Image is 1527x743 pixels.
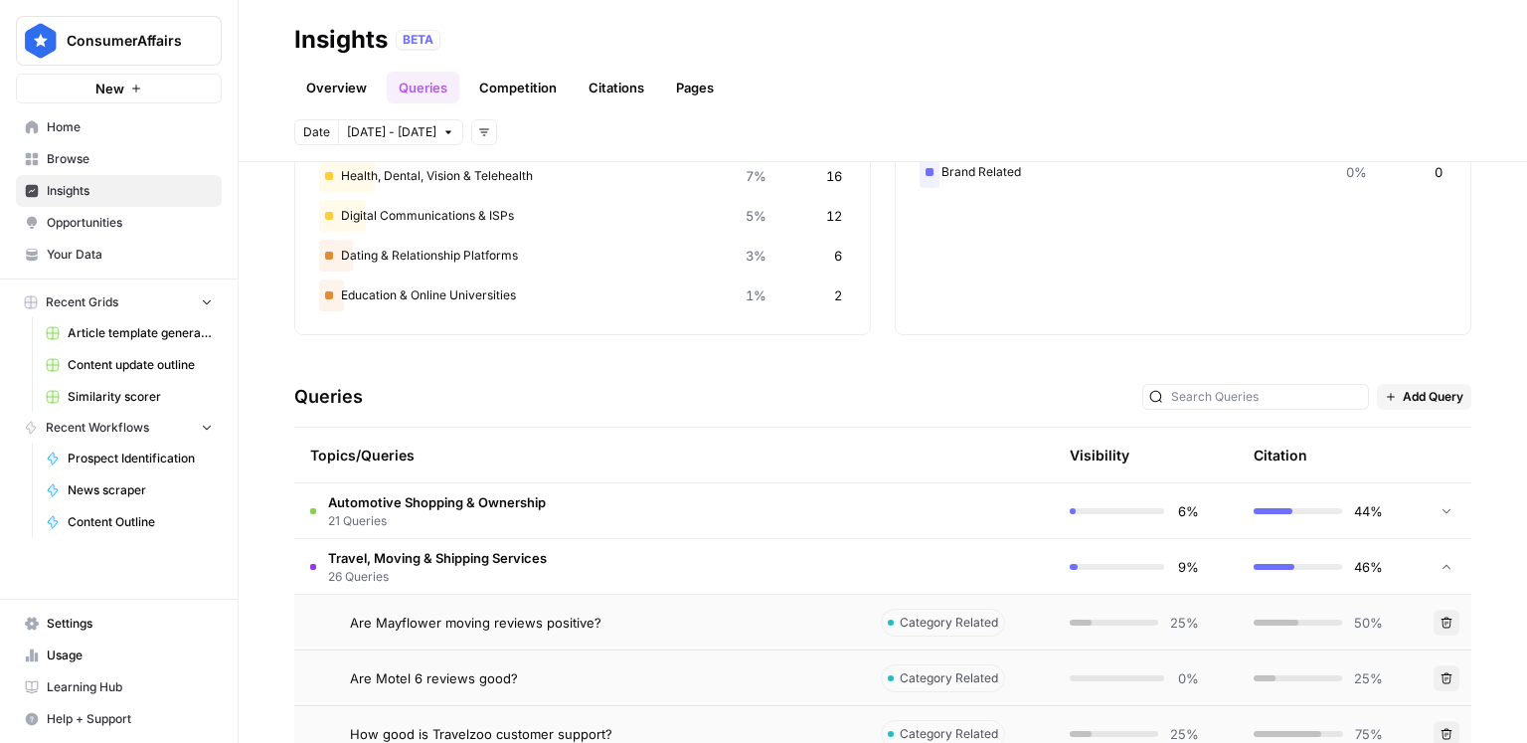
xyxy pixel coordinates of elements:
[834,285,842,305] span: 2
[900,614,998,632] span: Category Related
[37,349,222,381] a: Content update outline
[1354,613,1383,633] span: 50%
[47,214,213,232] span: Opportunities
[826,166,842,186] span: 16
[16,16,222,66] button: Workspace: ConsumerAffairs
[1170,613,1199,633] span: 25%
[16,111,222,143] a: Home
[467,72,569,103] a: Competition
[328,548,547,568] span: Travel, Moving & Shipping Services
[746,285,766,305] span: 1%
[1070,446,1129,465] div: Visibility
[347,123,436,141] span: [DATE] - [DATE]
[1346,162,1367,182] span: 0%
[47,118,213,136] span: Home
[95,79,124,98] span: New
[834,246,842,266] span: 6
[1377,384,1471,410] button: Add Query
[396,30,440,50] div: BETA
[16,413,222,443] button: Recent Workflows
[23,23,59,59] img: ConsumerAffairs Logo
[1176,557,1199,577] span: 9%
[16,671,222,703] a: Learning Hub
[47,182,213,200] span: Insights
[37,381,222,413] a: Similarity scorer
[68,513,213,531] span: Content Outline
[900,725,998,743] span: Category Related
[47,150,213,168] span: Browse
[68,481,213,499] span: News scraper
[310,428,849,482] div: Topics/Queries
[328,512,546,530] span: 21 Queries
[328,492,546,512] span: Automotive Shopping & Ownership
[1254,428,1307,482] div: Citation
[16,175,222,207] a: Insights
[16,239,222,271] a: Your Data
[47,678,213,696] span: Learning Hub
[746,166,766,186] span: 7%
[294,72,379,103] a: Overview
[16,74,222,103] button: New
[16,207,222,239] a: Opportunities
[67,31,187,51] span: ConsumerAffairs
[350,668,518,688] span: Are Motel 6 reviews good?
[16,143,222,175] a: Browse
[1354,557,1383,577] span: 46%
[577,72,656,103] a: Citations
[1176,501,1199,521] span: 6%
[900,669,998,687] span: Category Related
[319,200,846,232] div: Digital Communications & ISPs
[920,156,1446,188] div: Brand Related
[47,246,213,264] span: Your Data
[46,419,149,437] span: Recent Workflows
[319,240,846,272] div: Dating & Relationship Platforms
[37,443,222,474] a: Prospect Identification
[68,450,213,467] span: Prospect Identification
[16,640,222,671] a: Usage
[47,615,213,633] span: Settings
[387,72,459,103] a: Queries
[1403,388,1463,406] span: Add Query
[350,613,601,633] span: Are Mayflower moving reviews positive?
[37,506,222,538] a: Content Outline
[1354,668,1383,688] span: 25%
[68,324,213,342] span: Article template generator
[319,160,846,192] div: Health, Dental, Vision & Telehealth
[746,206,766,226] span: 5%
[1176,668,1199,688] span: 0%
[328,568,547,586] span: 26 Queries
[37,317,222,349] a: Article template generator
[16,608,222,640] a: Settings
[1171,387,1362,407] input: Search Queries
[826,206,842,226] span: 12
[68,388,213,406] span: Similarity scorer
[47,647,213,664] span: Usage
[16,287,222,317] button: Recent Grids
[319,279,846,311] div: Education & Online Universities
[16,703,222,735] button: Help + Support
[664,72,726,103] a: Pages
[1354,501,1383,521] span: 44%
[294,24,388,56] div: Insights
[47,710,213,728] span: Help + Support
[746,246,766,266] span: 3%
[46,293,118,311] span: Recent Grids
[338,119,463,145] button: [DATE] - [DATE]
[68,356,213,374] span: Content update outline
[294,383,363,411] h3: Queries
[1435,162,1442,182] span: 0
[37,474,222,506] a: News scraper
[303,123,330,141] span: Date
